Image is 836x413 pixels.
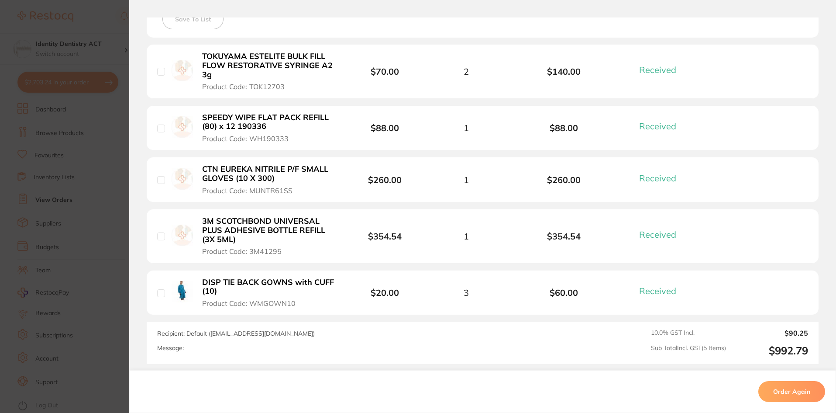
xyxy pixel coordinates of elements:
button: Received [636,229,687,240]
output: $90.25 [733,329,808,337]
b: $88.00 [371,122,399,133]
button: TOKUYAMA ESTELITE BULK FILL FLOW RESTORATIVE SYRINGE A2 3g Product Code: TOK12703 [200,52,340,91]
span: Product Code: 3M41295 [202,247,282,255]
b: TOKUYAMA ESTELITE BULK FILL FLOW RESTORATIVE SYRINGE A2 3g [202,52,337,79]
button: Received [636,285,687,296]
span: Product Code: WMGOWN10 [202,299,296,307]
span: Received [639,64,676,75]
button: 3M SCOTCHBOND UNIVERSAL PLUS ADHESIVE BOTTLE REFILL (3X 5ML) Product Code: 3M41295 [200,216,340,256]
img: SPEEDY WIPE FLAT PACK REFILL (80) x 12 190336 [172,116,193,138]
b: $260.00 [368,174,402,185]
button: DISP TIE BACK GOWNS with CUFF (10) Product Code: WMGOWN10 [200,278,340,308]
span: Product Code: TOK12703 [202,83,285,90]
img: 3M SCOTCHBOND UNIVERSAL PLUS ADHESIVE BOTTLE REFILL (3X 5ML) [172,225,193,246]
span: 1 [464,175,469,185]
img: TOKUYAMA ESTELITE BULK FILL FLOW RESTORATIVE SYRINGE A2 3g [172,60,193,81]
span: Product Code: WH190333 [202,135,289,142]
b: 3M SCOTCHBOND UNIVERSAL PLUS ADHESIVE BOTTLE REFILL (3X 5ML) [202,217,337,244]
b: $140.00 [515,66,613,76]
button: SPEEDY WIPE FLAT PACK REFILL (80) x 12 190336 Product Code: WH190333 [200,113,340,143]
output: $992.79 [733,344,808,357]
button: Order Again [758,381,825,402]
span: Received [639,121,676,132]
button: Received [636,121,687,132]
b: CTN EUREKA NITRILE P/F SMALL GLOVES (10 X 300) [202,165,337,183]
span: 1 [464,231,469,241]
b: $354.54 [515,231,613,241]
span: Recipient: Default ( [EMAIL_ADDRESS][DOMAIN_NAME] ) [157,330,315,337]
span: Sub Total Incl. GST ( 5 Items) [651,344,726,357]
button: Received [636,173,687,184]
b: SPEEDY WIPE FLAT PACK REFILL (80) x 12 190336 [202,113,337,131]
img: DISP TIE BACK GOWNS with CUFF (10) [172,281,193,302]
span: Product Code: MUNTR61SS [202,187,292,194]
button: Received [636,64,687,75]
button: Save To List [162,9,224,29]
img: CTN EUREKA NITRILE P/F SMALL GLOVES (10 X 300) [172,168,193,190]
b: $70.00 [371,66,399,77]
label: Message: [157,344,184,352]
b: $88.00 [515,123,613,133]
b: $60.00 [515,288,613,298]
span: Received [639,173,676,184]
button: CTN EUREKA NITRILE P/F SMALL GLOVES (10 X 300) Product Code: MUNTR61SS [200,164,340,195]
span: 10.0 % GST Incl. [651,329,726,337]
b: $260.00 [515,175,613,185]
span: 2 [464,66,469,76]
span: Received [639,285,676,296]
span: 3 [464,288,469,298]
span: Received [639,229,676,240]
span: 1 [464,123,469,133]
b: DISP TIE BACK GOWNS with CUFF (10) [202,278,337,296]
b: $20.00 [371,287,399,298]
b: $354.54 [368,231,402,242]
